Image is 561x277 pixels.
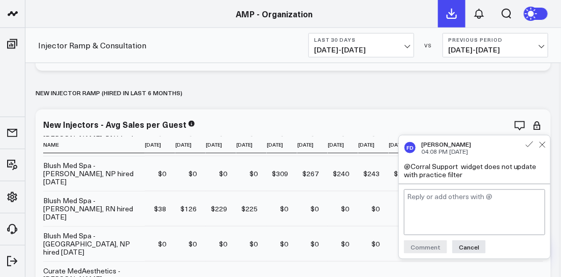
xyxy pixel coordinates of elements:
[404,142,416,154] div: FD
[38,40,146,51] a: Injector Ramp & Consultation
[241,204,258,214] div: $225
[341,239,349,249] div: $0
[250,239,258,249] div: $0
[272,169,288,179] div: $309
[328,136,358,153] th: [DATE]
[302,169,319,179] div: $267
[180,204,197,214] div: $126
[158,239,166,249] div: $0
[175,136,206,153] th: [DATE]
[310,204,319,214] div: $0
[36,81,182,104] div: NEW INJECTOR RAMP (HIRED IN LAST 6 MONTHS)
[308,33,414,58] button: Last 30 Days[DATE]-[DATE]
[404,240,447,254] button: Comment
[314,37,409,43] b: Last 30 Days
[211,204,227,214] div: $229
[236,8,313,19] a: AMP - Organization
[333,169,349,179] div: $240
[363,169,380,179] div: $243
[421,141,471,148] div: [PERSON_NAME]
[189,239,197,249] div: $0
[358,136,389,153] th: [DATE]
[448,37,543,43] b: Previous Period
[236,136,267,153] th: [DATE]
[371,204,380,214] div: $0
[314,46,409,54] span: [DATE] - [DATE]
[280,204,288,214] div: $0
[206,136,236,153] th: [DATE]
[43,136,145,153] th: Name
[421,147,468,155] span: 04:08 PM [DATE]
[341,204,349,214] div: $0
[43,119,186,130] div: New Injectors - Avg Sales per Guest
[189,169,197,179] div: $0
[219,169,227,179] div: $0
[219,239,227,249] div: $0
[448,46,543,54] span: [DATE] - [DATE]
[452,240,486,254] button: Cancel
[297,136,328,153] th: [DATE]
[310,239,319,249] div: $0
[419,42,438,48] div: VS
[389,136,419,153] th: [DATE]
[250,169,258,179] div: $0
[394,169,410,179] div: $276
[43,226,145,261] td: Blush Med Spa - [GEOGRAPHIC_DATA], NP hired [DATE]
[267,136,297,153] th: [DATE]
[158,169,166,179] div: $0
[43,156,145,191] td: Blush Med Spa - [PERSON_NAME], NP hired [DATE]
[443,33,548,58] button: Previous Period[DATE]-[DATE]
[43,191,145,226] td: Blush Med Spa - [PERSON_NAME], RN hired [DATE]
[280,239,288,249] div: $0
[371,239,380,249] div: $0
[154,204,166,214] div: $38
[404,162,545,179] div: @Corral Support widget does not update with practice filter
[145,136,175,153] th: [DATE]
